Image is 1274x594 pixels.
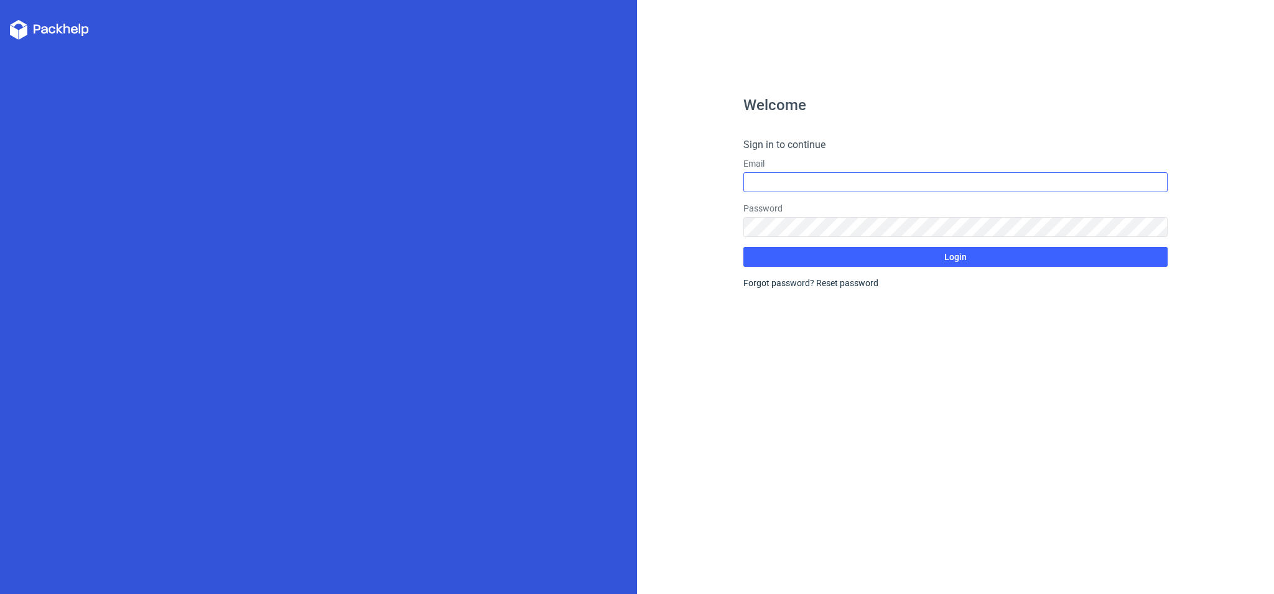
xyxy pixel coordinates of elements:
[743,247,1168,267] button: Login
[743,137,1168,152] h4: Sign in to continue
[743,157,1168,170] label: Email
[944,253,967,261] span: Login
[743,277,1168,289] div: Forgot password?
[743,202,1168,215] label: Password
[816,278,878,288] a: Reset password
[743,98,1168,113] h1: Welcome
